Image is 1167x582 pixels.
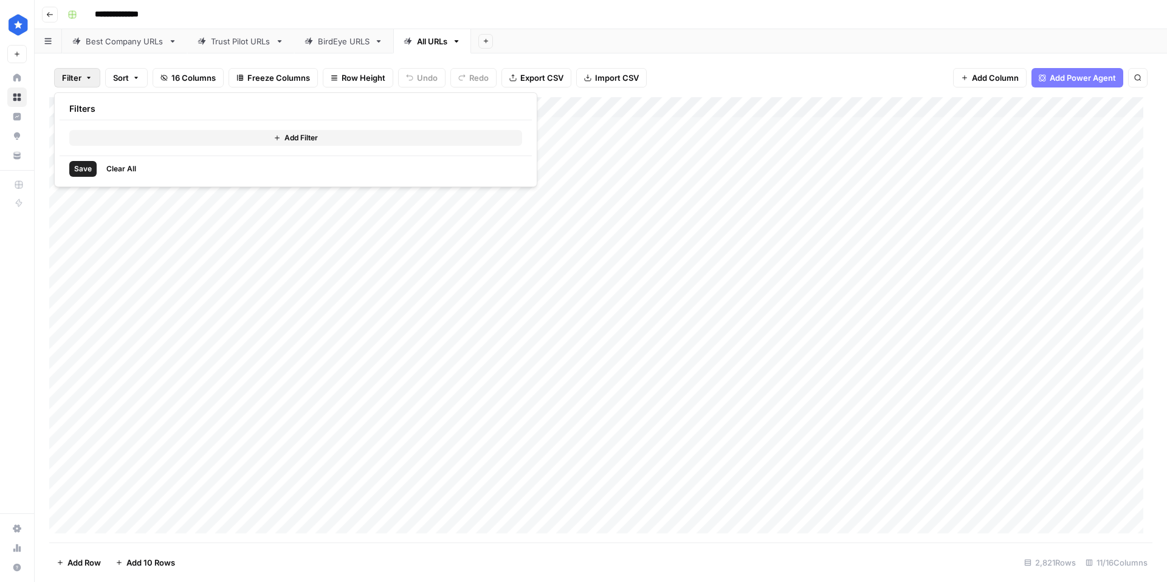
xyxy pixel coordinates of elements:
button: Add Column [953,68,1027,87]
button: 16 Columns [153,68,224,87]
button: Undo [398,68,446,87]
div: 11/16 Columns [1081,553,1152,572]
div: Filter [54,92,537,187]
span: Filter [62,72,81,84]
span: Add Power Agent [1050,72,1116,84]
span: 16 Columns [171,72,216,84]
a: Opportunities [7,126,27,146]
a: BirdEye URLS [294,29,393,53]
button: Freeze Columns [229,68,318,87]
button: Workspace: ConsumerAffairs [7,10,27,40]
span: Add Column [972,72,1019,84]
a: Insights [7,107,27,126]
span: Add Filter [284,132,318,143]
a: Settings [7,519,27,538]
a: Browse [7,87,27,107]
a: Home [7,68,27,87]
a: Trust Pilot URLs [187,29,294,53]
span: Undo [417,72,438,84]
button: Save [69,161,97,177]
a: Your Data [7,146,27,165]
button: Sort [105,68,148,87]
div: Filters [60,98,532,120]
div: Best Company URLs [86,35,164,47]
span: Export CSV [520,72,563,84]
span: Add 10 Rows [126,556,175,569]
button: Add Row [49,553,108,572]
span: Sort [113,72,129,84]
div: All URLs [417,35,447,47]
div: 2,821 Rows [1019,553,1081,572]
button: Filter [54,68,100,87]
span: Freeze Columns [247,72,310,84]
button: Add Filter [69,130,522,146]
button: Help + Support [7,558,27,577]
span: Redo [469,72,489,84]
div: BirdEye URLS [318,35,370,47]
button: Export CSV [501,68,571,87]
button: Row Height [323,68,393,87]
span: Clear All [106,163,136,174]
span: Import CSV [595,72,639,84]
span: Add Row [67,556,101,569]
button: Add 10 Rows [108,553,182,572]
button: Redo [450,68,497,87]
a: Best Company URLs [62,29,187,53]
img: ConsumerAffairs Logo [7,14,29,36]
span: Row Height [342,72,385,84]
button: Import CSV [576,68,647,87]
a: Usage [7,538,27,558]
button: Clear All [102,161,141,177]
span: Save [74,163,92,174]
div: Trust Pilot URLs [211,35,270,47]
a: All URLs [393,29,471,53]
button: Add Power Agent [1031,68,1123,87]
